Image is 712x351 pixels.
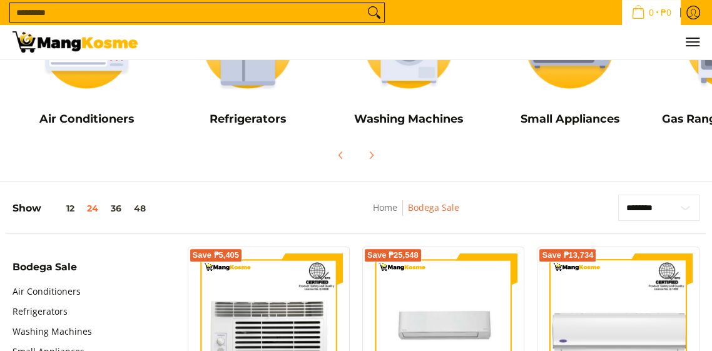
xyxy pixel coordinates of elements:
a: Bodega Sale [408,201,459,213]
button: Next [357,141,385,169]
summary: Open [13,262,77,282]
button: 24 [81,203,104,213]
a: Home [373,201,397,213]
a: Air Conditioners [13,282,81,302]
span: Save ₱13,734 [542,252,593,259]
span: 0 [647,8,656,17]
span: Bodega Sale [13,262,77,272]
button: 12 [41,203,81,213]
h5: Air Conditioners [13,112,161,126]
span: ₱0 [659,8,673,17]
nav: Breadcrumbs [301,200,531,228]
button: 48 [128,203,152,213]
img: Bodega Sale l Mang Kosme: Cost-Efficient &amp; Quality Home Appliances [13,31,138,53]
span: Save ₱25,548 [367,252,419,259]
span: • [628,6,675,19]
button: Previous [327,141,355,169]
span: Save ₱5,405 [193,252,240,259]
h5: Refrigerators [173,112,322,126]
button: Search [364,3,384,22]
button: 36 [104,203,128,213]
a: Refrigerators [13,302,68,322]
h5: Washing Machines [335,112,483,126]
nav: Main Menu [150,25,699,59]
h5: Small Appliances [496,112,644,126]
ul: Customer Navigation [150,25,699,59]
h5: Show [13,202,152,215]
a: Washing Machines [13,322,92,342]
button: Menu [684,25,699,59]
